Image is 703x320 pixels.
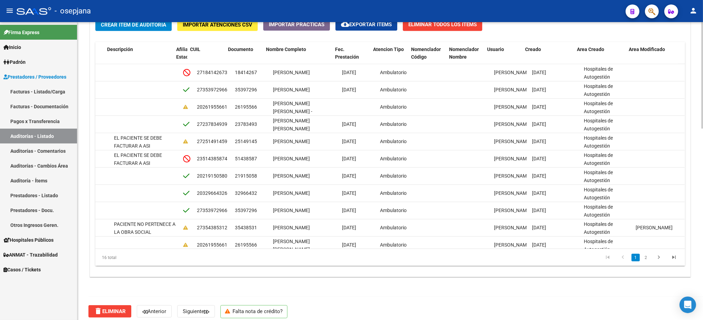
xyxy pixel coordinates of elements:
[235,139,257,144] span: 25149145
[3,73,66,81] span: Prestadores / Proveedores
[273,70,310,75] span: [PERSON_NAME]
[197,69,227,77] div: 27184142673
[532,190,546,196] span: [DATE]
[652,254,665,261] a: go to next page
[408,42,446,72] datatable-header-cell: Nomenclador Código
[341,20,349,28] mat-icon: cloud_download
[342,225,356,230] span: [DATE]
[273,225,310,230] span: [PERSON_NAME]
[380,173,407,179] span: Ambulatorio
[95,18,172,31] button: Crear Item de Auditoria
[380,104,407,110] span: Ambulatorio
[3,58,26,66] span: Padrón
[342,87,356,92] span: [DATE]
[626,42,678,72] datatable-header-cell: Area Modificado
[584,221,613,235] span: Hospitales de Autogestión
[3,236,54,244] span: Hospitales Públicos
[532,104,546,110] span: [DATE]
[341,21,392,28] span: Exportar Items
[88,305,131,318] button: Eliminar
[273,118,310,131] span: [PERSON_NAME] [PERSON_NAME]
[446,42,484,72] datatable-header-cell: Nomenclador Nombre
[3,29,39,36] span: Firma Express
[584,118,613,131] span: Hospitales de Autogestión
[3,266,41,273] span: Casos / Tickets
[494,70,531,75] span: [PERSON_NAME]
[601,254,614,261] a: go to first page
[137,305,172,318] button: Anterior
[487,47,504,52] span: Usuario
[577,47,604,52] span: Area Creado
[95,249,212,266] div: 16 total
[273,208,310,213] span: [PERSON_NAME]
[636,225,673,230] span: [PERSON_NAME]
[235,225,257,230] span: 35438531
[525,47,541,52] span: Creado
[335,47,359,60] span: Fec. Prestación
[273,173,310,179] span: [PERSON_NAME]
[235,121,257,127] span: 23783493
[584,135,613,149] span: Hospitales de Autogestión
[197,138,227,146] div: 27251491459
[101,22,166,28] span: Crear Item de Auditoria
[532,173,546,179] span: [DATE]
[380,139,407,144] span: Ambulatorio
[342,173,356,179] span: [DATE]
[6,7,14,15] mat-icon: menu
[494,139,531,144] span: [PERSON_NAME]
[641,252,651,263] li: page 2
[494,208,531,213] span: [PERSON_NAME]
[176,47,193,60] span: Afiliado Estado
[197,155,227,163] div: 23514385874
[532,121,546,127] span: [DATE]
[667,254,681,261] a: go to last page
[177,305,215,318] button: Siguiente
[228,47,253,52] span: Documento
[235,173,257,179] span: 21915058
[532,225,546,230] span: [DATE]
[522,42,574,72] datatable-header-cell: Creado
[273,156,310,161] span: [PERSON_NAME]
[342,70,356,75] span: [DATE]
[380,242,407,248] span: Ambulatorio
[114,135,162,149] span: EL PACIENTE SE DEBE FACTURAR A ASI
[584,170,613,183] span: Hospitales de Autogestión
[197,207,227,214] div: 27353972966
[373,47,404,52] span: Atencion Tipo
[273,87,310,92] span: [PERSON_NAME]
[197,120,227,128] div: 27237834939
[532,87,546,92] span: [DATE]
[484,42,522,72] datatable-header-cell: Usuario
[187,42,225,72] datatable-header-cell: CUIL
[273,190,310,196] span: [PERSON_NAME]
[235,87,257,92] span: 35397296
[494,242,531,248] span: [PERSON_NAME]
[94,307,102,315] mat-icon: delete
[494,104,531,110] span: [PERSON_NAME]
[197,86,227,94] div: 27353972966
[220,305,287,318] p: Falta nota de crédito?
[584,239,613,252] span: Hospitales de Autogestión
[225,42,263,72] datatable-header-cell: Documento
[380,208,407,213] span: Ambulatorio
[173,42,187,72] datatable-header-cell: Afiliado Estado
[584,83,613,97] span: Hospitales de Autogestión
[532,70,546,75] span: [DATE]
[380,225,407,230] span: Ambulatorio
[235,208,257,213] span: 35397296
[235,104,257,110] span: 26195566
[197,103,227,111] div: 20261955661
[335,18,397,31] button: Exportar Items
[584,187,613,200] span: Hospitales de Autogestión
[494,225,531,230] span: [PERSON_NAME]
[680,297,696,313] div: Open Intercom Messenger
[114,152,162,166] span: EL PACIENTE SE DEBE FACTURAR A ASI
[190,47,200,52] span: CUIL
[584,152,613,166] span: Hospitales de Autogestión
[642,254,650,261] a: 2
[532,156,546,161] span: [DATE]
[574,42,626,72] datatable-header-cell: Area Creado
[183,308,209,314] span: Siguiente
[616,254,629,261] a: go to previous page
[114,221,175,235] span: PACIENTE NO PERTENECE A LA OBRA SOCIAL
